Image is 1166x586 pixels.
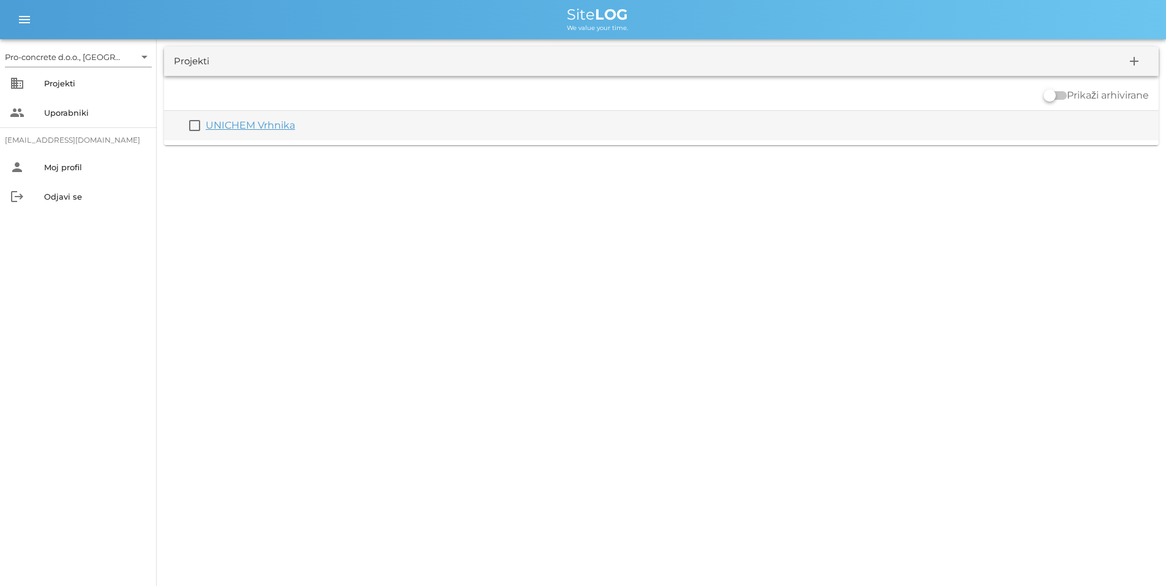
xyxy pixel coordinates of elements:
i: menu [17,12,32,27]
b: LOG [595,6,628,23]
iframe: Chat Widget [1105,527,1166,586]
div: Pro-concrete d.o.o., [GEOGRAPHIC_DATA] [5,51,122,62]
i: people [10,105,24,120]
div: Odjavi se [44,192,147,201]
div: Pro-concrete d.o.o., [GEOGRAPHIC_DATA] [5,47,152,67]
div: Uporabniki [44,108,147,118]
label: Prikaži arhivirane [1067,89,1149,102]
i: person [10,160,24,175]
a: UNICHEM Vrhnika [206,119,295,131]
i: arrow_drop_down [137,50,152,64]
span: Site [567,6,628,23]
i: business [10,76,24,91]
i: add [1127,54,1142,69]
div: Projekti [44,78,147,88]
span: We value your time. [567,24,628,32]
i: logout [10,189,24,204]
div: Moj profil [44,162,147,172]
div: Projekti [174,54,209,69]
div: Pripomoček za klepet [1105,527,1166,586]
button: check_box_outline_blank [187,118,202,133]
